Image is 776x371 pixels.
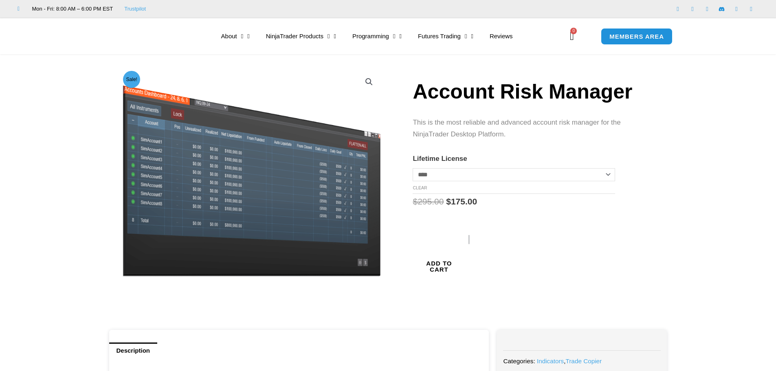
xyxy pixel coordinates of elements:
[413,117,651,140] p: This is the most reliable and advanced account risk manager for the NinjaTrader Desktop Platform.
[413,185,427,190] a: Clear options
[413,155,467,162] label: Lifetime License
[96,22,184,51] img: LogoAI | Affordable Indicators – NinjaTrader
[558,24,586,48] a: 0
[492,235,510,244] text: ••••••
[124,4,146,14] a: Trustpilot
[30,4,113,14] span: Mon - Fri: 8:00 AM – 6:00 PM EST
[413,197,418,206] span: $
[503,358,535,364] span: Categories:
[446,197,451,206] span: $
[601,28,673,45] a: MEMBERS AREA
[123,71,140,88] span: Sale!
[413,197,444,206] bdi: 295.00
[566,358,602,364] a: Trade Copier
[609,33,664,40] span: MEMBERS AREA
[481,27,521,46] a: Reviews
[121,68,383,277] img: Screenshot 2024-08-26 15462845454
[213,27,258,46] a: About
[446,197,477,206] bdi: 175.00
[413,222,465,311] button: Add to cart
[410,27,481,46] a: Futures Trading
[413,77,651,106] h1: Account Risk Manager
[537,358,602,364] span: ,
[109,342,158,358] a: Description
[213,27,567,46] nav: Menu
[258,27,344,46] a: NinjaTrader Products
[465,232,527,317] button: Buy with GPay
[344,27,410,46] a: Programming
[570,28,577,34] span: 0
[537,358,564,364] a: Indicators
[362,75,376,89] a: View full-screen image gallery
[464,226,528,227] iframe: Secure payment input frame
